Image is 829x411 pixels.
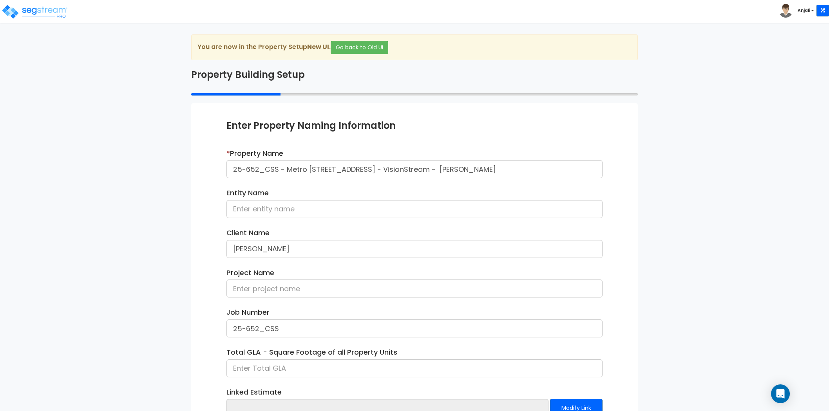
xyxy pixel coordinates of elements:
label: Job Number [226,307,270,317]
div: Enter Property Naming Information [226,119,603,132]
input: Enter project name [226,279,603,297]
label: Total GLA - Square Footage of all Property Units [226,347,397,357]
div: Property Building Setup [185,68,644,81]
input: Enter job number [226,319,603,337]
label: Project Name [226,268,274,278]
input: Enter Total GLA [226,359,603,377]
strong: New UI [307,42,329,51]
button: Go back to Old UI [331,41,388,54]
label: Linked Estimate [226,387,282,397]
b: Anjali [798,7,810,13]
input: Enter property name [226,160,603,178]
label: Entity Name [226,188,269,198]
img: logo_pro_r.png [1,4,68,20]
input: Enter entity name [226,200,603,218]
div: You are now in the Property Setup . [191,34,638,60]
img: avatar.png [779,4,793,18]
label: Client Name [226,228,270,238]
div: Open Intercom Messenger [771,384,790,403]
label: Property Name [226,148,283,159]
input: Enter client name [226,240,603,258]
